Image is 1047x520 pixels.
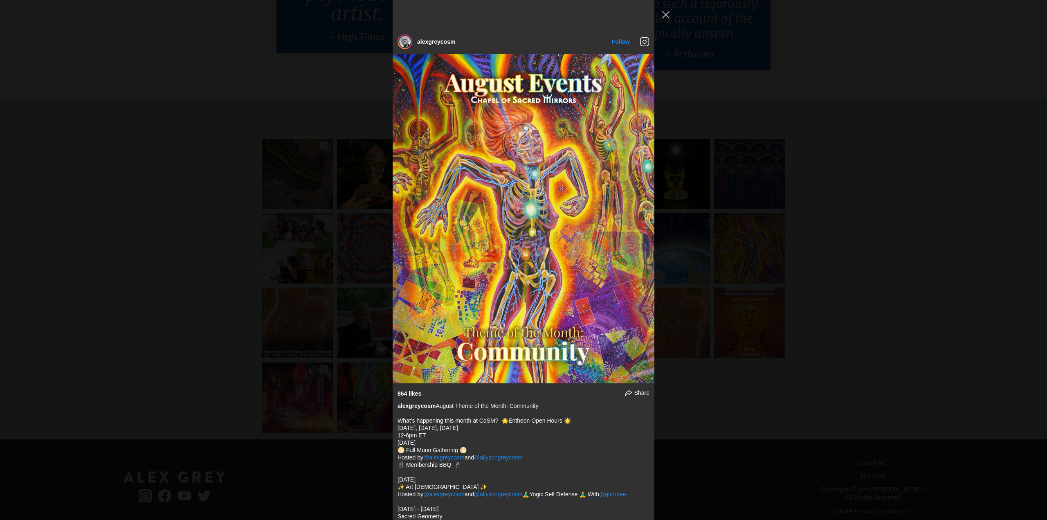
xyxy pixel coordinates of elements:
[634,389,649,396] span: Share
[423,491,465,497] a: @alexgreycosm
[474,454,522,461] a: @allysongreycosm
[398,403,436,409] a: alexgreycosm
[398,390,421,397] div: 864 likes
[659,8,672,21] button: Close Instagram Feed Popup
[599,491,626,497] a: @gurubee
[423,454,465,461] a: @alexgreycosm
[474,491,522,497] a: @allysongreycosm
[399,36,411,47] img: alexgreycosm
[417,38,455,45] a: alexgreycosm
[612,38,630,45] a: Follow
